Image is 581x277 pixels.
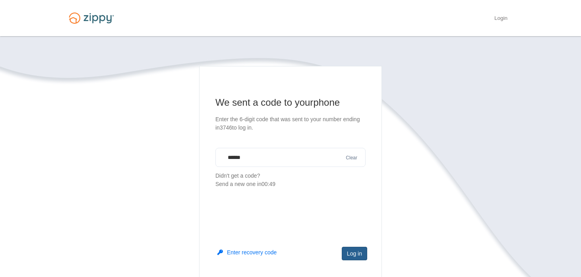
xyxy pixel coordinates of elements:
button: Enter recovery code [217,248,277,256]
a: Login [494,15,507,23]
button: Log in [342,247,367,260]
div: Send a new one in 00:49 [215,180,366,188]
h1: We sent a code to your phone [215,96,366,109]
img: Logo [64,9,119,27]
p: Enter the 6-digit code that was sent to your number ending in 3746 to log in. [215,115,366,132]
button: Clear [343,154,360,162]
p: Didn't get a code? [215,172,366,188]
